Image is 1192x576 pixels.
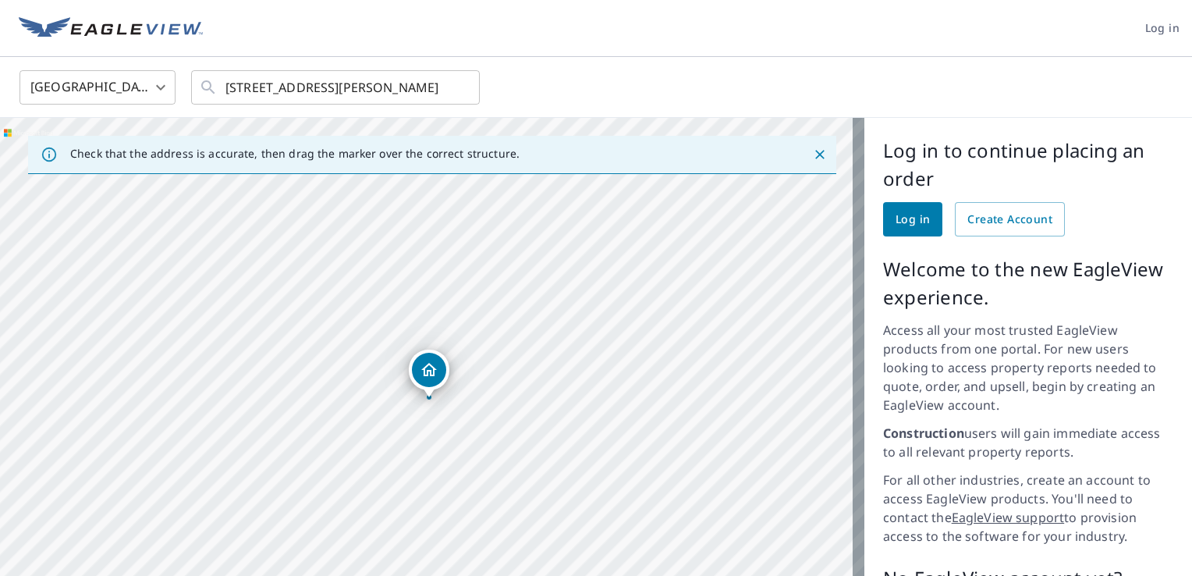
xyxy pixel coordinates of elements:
p: Welcome to the new EagleView experience. [883,255,1173,311]
a: EagleView support [952,509,1065,526]
span: Log in [896,210,930,229]
span: Create Account [967,210,1052,229]
p: For all other industries, create an account to access EagleView products. You'll need to contact ... [883,471,1173,546]
p: Access all your most trusted EagleView products from one portal. For new users looking to access ... [883,321,1173,414]
img: EV Logo [19,17,203,41]
button: Close [810,144,830,165]
a: Log in [883,202,942,236]
p: Check that the address is accurate, then drag the marker over the correct structure. [70,147,520,161]
input: Search by address or latitude-longitude [225,66,448,109]
strong: Construction [883,425,964,442]
span: Log in [1145,19,1180,38]
p: users will gain immediate access to all relevant property reports. [883,424,1173,461]
div: [GEOGRAPHIC_DATA] [20,66,176,109]
a: Create Account [955,202,1065,236]
p: Log in to continue placing an order [883,137,1173,193]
